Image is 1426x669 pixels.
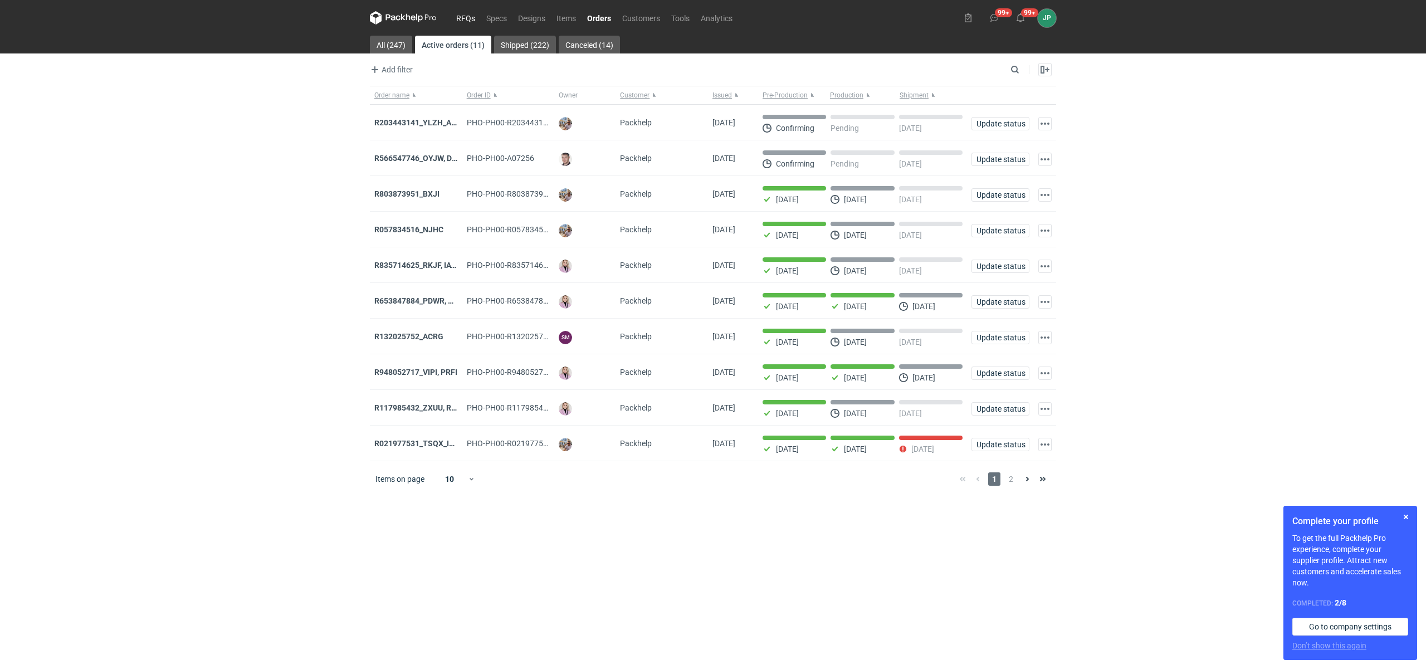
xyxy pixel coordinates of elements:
button: Order ID [462,86,555,104]
button: JP [1038,9,1056,27]
span: 05/09/2025 [712,403,735,412]
img: Klaudia Wiśniewska [559,367,572,380]
figcaption: SM [559,331,572,344]
span: Production [830,91,863,100]
span: PHO-PH00-R653847884_PDWR,-OHJS,-IVNK [467,296,662,305]
span: PHO-PH00-R021977531_TSQX_IDUW [467,439,597,448]
span: PHO-PH00-R057834516_NJHC [467,225,576,234]
p: [DATE] [844,302,867,311]
p: [DATE] [912,302,935,311]
div: Completed: [1292,597,1408,609]
a: R021977531_TSQX_IDUW [374,439,466,448]
span: 11/09/2025 [712,332,735,341]
p: To get the full Packhelp Pro experience, complete your supplier profile. Attract new customers an... [1292,533,1408,588]
span: Update status [976,155,1024,163]
button: 99+ [1012,9,1029,27]
span: 15/09/2025 [712,261,735,270]
button: Actions [1038,153,1052,166]
a: Tools [666,11,695,25]
span: Packhelp [620,332,652,341]
span: 10/09/2025 [712,368,735,377]
p: [DATE] [912,373,935,382]
span: 18/09/2025 [712,189,735,198]
p: [DATE] [844,409,867,418]
span: PHO-PH00-R117985432_ZXUU,-RNMV,-VLQR [467,403,624,412]
a: R057834516_NJHC [374,225,443,234]
span: 11/09/2025 [712,296,735,305]
span: 2 [1005,472,1017,486]
button: Pre-Production [758,86,828,104]
span: Update status [976,405,1024,413]
span: 01/09/2025 [712,439,735,448]
span: Update status [976,262,1024,270]
p: Pending [831,159,859,168]
button: Order name [370,86,462,104]
p: Confirming [776,159,814,168]
strong: R117985432_ZXUU, RNMV, VLQR [374,403,491,412]
button: Update status [971,402,1029,416]
button: Shipment [897,86,967,104]
span: Issued [712,91,732,100]
span: Order ID [467,91,491,100]
p: [DATE] [899,338,922,346]
p: [DATE] [776,195,799,204]
p: Pending [831,124,859,133]
span: Shipment [900,91,929,100]
span: Packhelp [620,118,652,127]
h1: Complete your profile [1292,515,1408,528]
button: Add filter [368,63,413,76]
span: PHO-PH00-R948052717_VIPI,-PRFI [467,368,590,377]
strong: 2 / 8 [1335,598,1346,607]
span: PHO-PH00-R803873951_BXJI [467,189,572,198]
span: PHO-PH00-R132025752_ACRG [467,332,576,341]
img: Maciej Sikora [559,153,572,166]
span: Update status [976,191,1024,199]
span: 19/09/2025 [712,154,735,163]
p: [DATE] [899,266,922,275]
button: Actions [1038,260,1052,273]
span: PHO-PH00-R835714625_RKJF,-IAVU,-SFPF,-TXLA [467,261,638,270]
img: Michał Palasek [559,438,572,451]
span: Update status [976,120,1024,128]
a: Shipped (222) [494,36,556,53]
span: Packhelp [620,439,652,448]
span: Update status [976,334,1024,341]
a: R566547746_OYJW, DJBN, [PERSON_NAME], [PERSON_NAME], OYBW, UUIL [374,154,639,163]
span: Items on page [375,473,424,485]
svg: Packhelp Pro [370,11,437,25]
button: Update status [971,224,1029,237]
button: Don’t show this again [1292,640,1366,651]
span: 1 [988,472,1000,486]
a: R653847884_PDWR, OHJS, IVNK [374,296,490,305]
button: Actions [1038,402,1052,416]
button: Customer [616,86,708,104]
p: [DATE] [776,373,799,382]
a: Go to company settings [1292,618,1408,636]
p: [DATE] [844,445,867,453]
span: 16/09/2025 [712,225,735,234]
p: [DATE] [899,159,922,168]
button: Update status [971,367,1029,380]
p: [DATE] [844,338,867,346]
a: R948052717_VIPI, PRFI [374,368,457,377]
img: Klaudia Wiśniewska [559,260,572,273]
span: Order name [374,91,409,100]
span: Update status [976,369,1024,377]
img: Michał Palasek [559,188,572,202]
a: R132025752_ACRG [374,332,443,341]
button: Actions [1038,188,1052,202]
div: Justyna Powała [1038,9,1056,27]
strong: R803873951_BXJI [374,189,439,198]
p: [DATE] [776,266,799,275]
p: [DATE] [899,124,922,133]
span: Customer [620,91,649,100]
img: Michał Palasek [559,117,572,130]
p: [DATE] [776,338,799,346]
span: PHO-PH00-R203443141_YLZH_AHYW [467,118,599,127]
span: Packhelp [620,296,652,305]
p: [DATE] [844,231,867,240]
